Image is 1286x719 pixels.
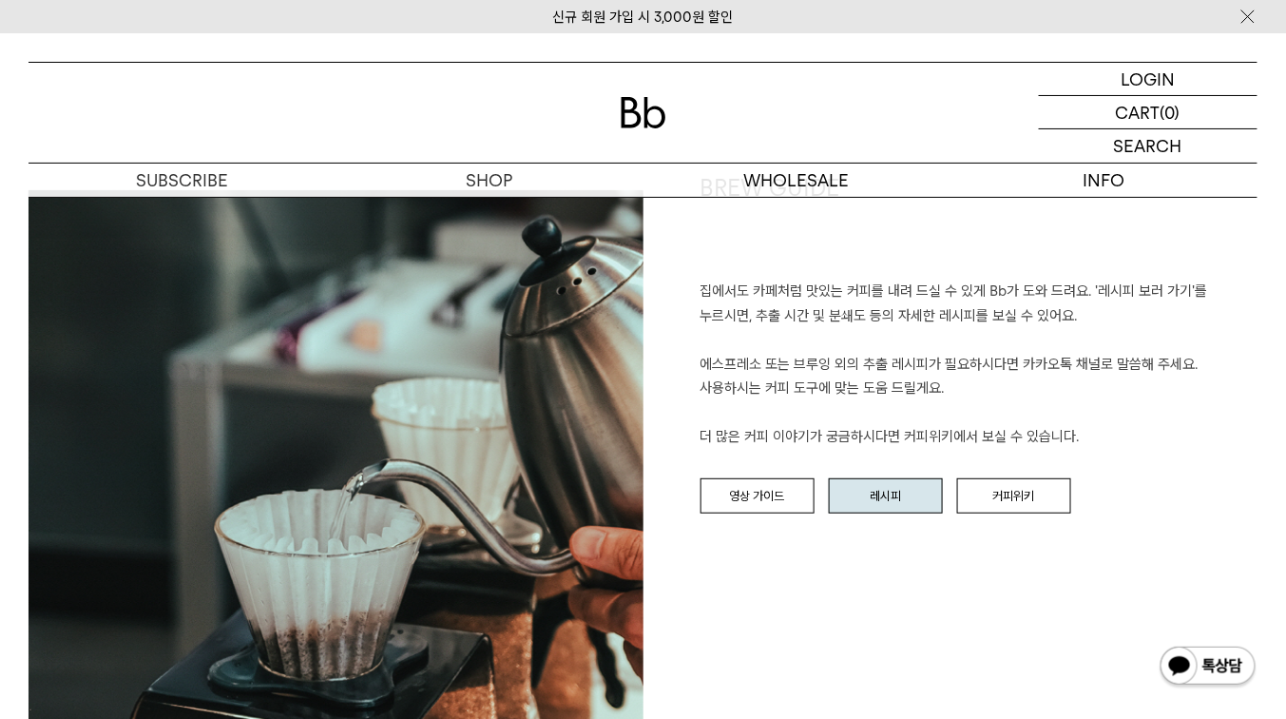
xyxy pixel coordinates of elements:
[829,478,943,515] a: 레시피
[701,280,1258,450] p: 집에서도 카페처럼 맛있는 커피를 내려 드실 ﻿수 있게 Bb가 도와 드려요. '레시피 보러 가기'를 누르시면, 추출 시간 및 분쇄도 등의 자세한 레시피를 보실 수 있어요. 에스...
[29,164,336,197] a: SUBSCRIBE
[553,9,734,26] a: 신규 회원 가입 시 3,000원 할인
[1039,96,1257,129] a: CART (0)
[1122,63,1176,95] p: LOGIN
[621,97,666,128] img: 로고
[643,164,950,197] p: WHOLESALE
[701,478,815,515] a: 영상 가이드
[1114,129,1182,163] p: SEARCH
[1161,96,1180,128] p: (0)
[336,164,643,197] a: SHOP
[950,164,1257,197] p: INFO
[1159,645,1257,690] img: 카카오톡 채널 1:1 채팅 버튼
[701,172,1258,281] h1: BREW GUIDE
[957,478,1071,515] a: 커피위키
[1116,96,1161,128] p: CART
[1039,63,1257,96] a: LOGIN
